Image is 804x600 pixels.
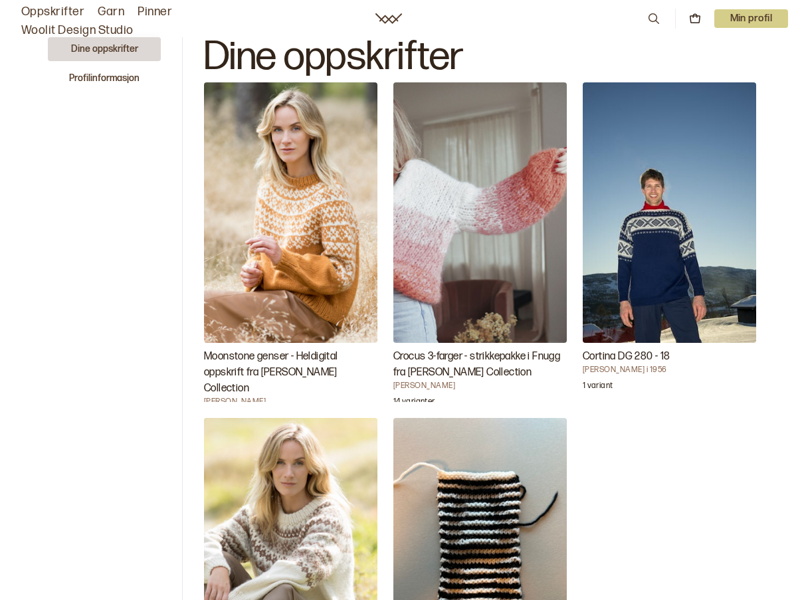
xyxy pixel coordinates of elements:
img: Camilla PihlMoonstone genser - Heldigital oppskrift fra Camilla Pihl Collection [204,82,377,343]
h4: [PERSON_NAME] [393,381,567,391]
p: 1 variant [583,381,613,394]
a: Pinner [138,3,172,21]
img: Bitten Eriksen i 1956Cortina DG 280 - 18 [583,82,756,343]
button: User dropdown [714,9,789,28]
a: Oppskrifter [21,3,84,21]
a: Moonstone genser - Heldigital oppskrift fra Camilla Pihl Collection [204,82,377,402]
img: Camilla PihlCrocus 3-farger - strikkepakke i Fnugg fra Camilla Pihl Collection [393,82,567,343]
a: Woolit Design Studio [21,21,134,40]
a: Cortina DG 280 - 18 [583,82,756,402]
h3: Cortina DG 280 - 18 [583,349,756,365]
h4: [PERSON_NAME] [204,397,377,407]
h3: Moonstone genser - Heldigital oppskrift fra [PERSON_NAME] Collection [204,349,377,397]
a: Garn [98,3,124,21]
h4: [PERSON_NAME] i 1956 [583,365,756,375]
a: Woolit [375,13,402,24]
h1: Dine oppskrifter [204,37,756,77]
p: 14 varianter [393,397,435,410]
h3: Crocus 3-farger - strikkepakke i Fnugg fra [PERSON_NAME] Collection [393,349,567,381]
button: Profilinformasjon [48,66,161,90]
button: Dine oppskrifter [48,37,161,61]
a: Crocus 3-farger - strikkepakke i Fnugg fra Camilla Pihl Collection [393,82,567,402]
p: Min profil [714,9,789,28]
